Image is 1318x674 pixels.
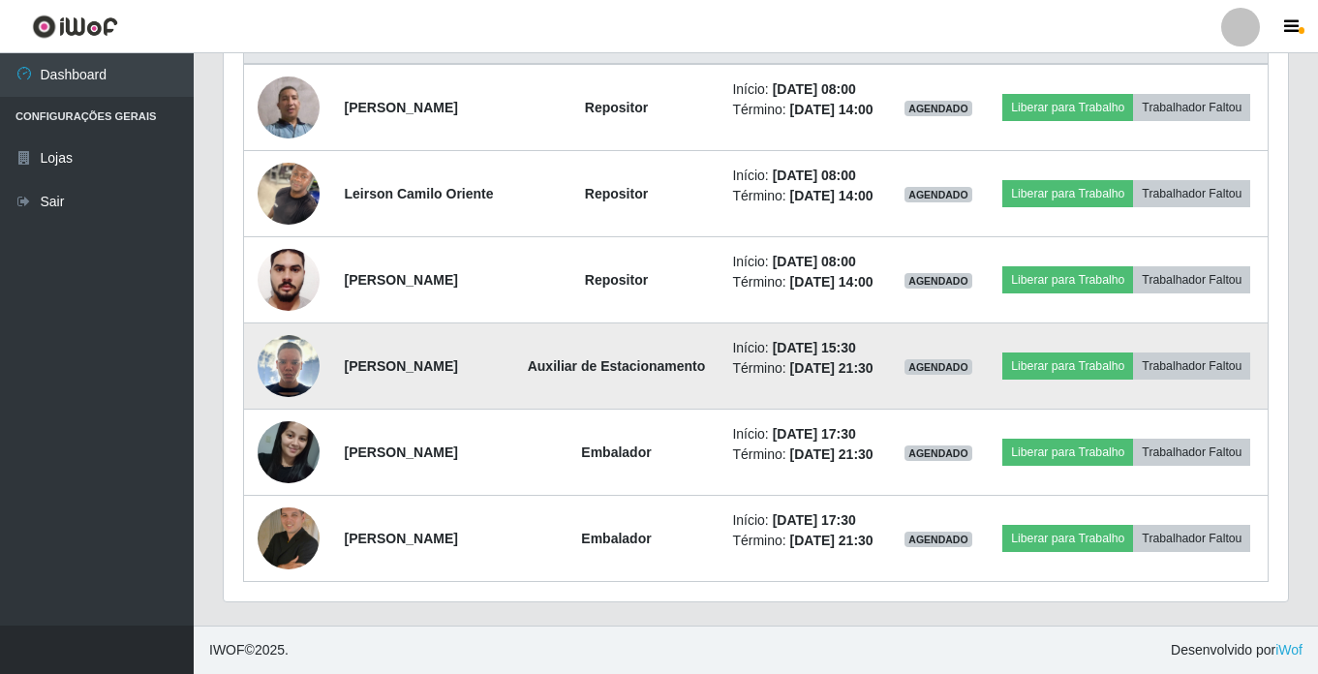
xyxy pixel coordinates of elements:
[1133,266,1250,293] button: Trabalhador Faltou
[585,272,648,288] strong: Repositor
[773,426,856,442] time: [DATE] 17:30
[790,446,874,462] time: [DATE] 21:30
[732,338,879,358] li: Início:
[732,272,879,292] li: Término:
[790,360,874,376] time: [DATE] 21:30
[258,77,320,138] img: 1683151006743.jpeg
[258,411,320,493] img: 1651018205499.jpeg
[790,274,874,290] time: [DATE] 14:00
[732,531,879,551] li: Término:
[904,359,972,375] span: AGENDADO
[790,533,874,548] time: [DATE] 21:30
[585,186,648,201] strong: Repositor
[773,168,856,183] time: [DATE] 08:00
[1133,180,1250,207] button: Trabalhador Faltou
[732,79,879,100] li: Início:
[773,340,856,355] time: [DATE] 15:30
[345,444,458,460] strong: [PERSON_NAME]
[904,273,972,289] span: AGENDADO
[345,358,458,374] strong: [PERSON_NAME]
[1002,94,1133,121] button: Liberar para Trabalho
[732,252,879,272] li: Início:
[1133,94,1250,121] button: Trabalhador Faltou
[345,186,494,201] strong: Leirson Camilo Oriente
[1002,352,1133,380] button: Liberar para Trabalho
[1002,266,1133,293] button: Liberar para Trabalho
[209,640,289,660] span: © 2025 .
[581,531,651,546] strong: Embalador
[345,100,458,115] strong: [PERSON_NAME]
[345,272,458,288] strong: [PERSON_NAME]
[258,152,320,234] img: 1748488941321.jpeg
[732,166,879,186] li: Início:
[732,424,879,444] li: Início:
[585,100,648,115] strong: Repositor
[732,444,879,465] li: Término:
[345,531,458,546] strong: [PERSON_NAME]
[732,186,879,206] li: Término:
[732,510,879,531] li: Início:
[773,254,856,269] time: [DATE] 08:00
[773,512,856,528] time: [DATE] 17:30
[209,642,245,658] span: IWOF
[1171,640,1303,660] span: Desenvolvido por
[1002,439,1133,466] button: Liberar para Trabalho
[904,445,972,461] span: AGENDADO
[904,101,972,116] span: AGENDADO
[732,100,879,120] li: Término:
[904,532,972,547] span: AGENDADO
[32,15,118,39] img: CoreUI Logo
[1133,525,1250,552] button: Trabalhador Faltou
[1002,180,1133,207] button: Liberar para Trabalho
[258,335,320,397] img: 1753462456105.jpeg
[528,358,706,374] strong: Auxiliar de Estacionamento
[732,358,879,379] li: Término:
[258,507,320,569] img: 1679057425949.jpeg
[904,187,972,202] span: AGENDADO
[1133,352,1250,380] button: Trabalhador Faltou
[581,444,651,460] strong: Embalador
[790,102,874,117] time: [DATE] 14:00
[1002,525,1133,552] button: Liberar para Trabalho
[1275,642,1303,658] a: iWof
[790,188,874,203] time: [DATE] 14:00
[773,81,856,97] time: [DATE] 08:00
[258,238,320,321] img: 1750175754354.jpeg
[1133,439,1250,466] button: Trabalhador Faltou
